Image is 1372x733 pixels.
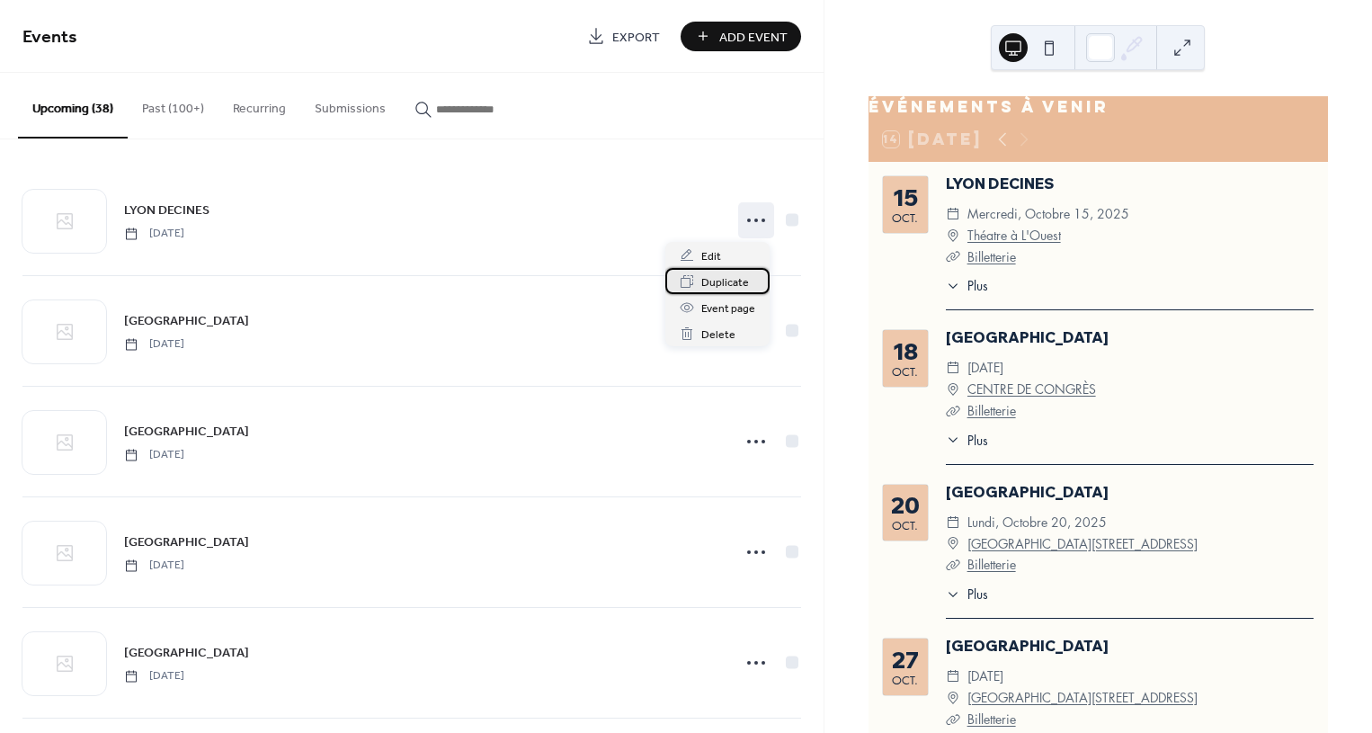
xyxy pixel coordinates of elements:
div: oct. [892,675,918,686]
div: ​ [946,203,960,225]
span: [DATE] [124,668,184,684]
span: [DATE] [124,447,184,463]
button: Past (100+) [128,73,218,137]
a: [GEOGRAPHIC_DATA] [946,483,1108,501]
button: Upcoming (38) [18,73,128,139]
span: [DATE] [967,666,1003,687]
div: 18 [893,340,918,362]
div: 15 [893,186,918,209]
div: ​ [946,225,960,246]
span: Export [612,28,660,47]
a: LYON DECINES [124,200,209,220]
span: [GEOGRAPHIC_DATA] [124,533,249,552]
span: [DATE] [124,226,184,242]
a: Billetterie [967,402,1016,419]
div: ​ [946,276,960,295]
div: ​ [946,554,960,576]
span: Event page [701,299,755,318]
a: Export [574,22,673,51]
span: Plus [967,276,988,295]
span: Events [22,20,77,55]
button: ​Plus [946,276,988,295]
div: oct. [892,212,918,224]
div: ​ [946,400,960,422]
div: ​ [946,357,960,379]
button: Add Event [681,22,801,51]
div: ​ [946,431,960,450]
a: [GEOGRAPHIC_DATA] [124,642,249,663]
div: oct. [892,520,918,532]
a: [GEOGRAPHIC_DATA] [124,532,249,552]
div: 27 [892,648,919,671]
span: [GEOGRAPHIC_DATA] [124,644,249,663]
a: [GEOGRAPHIC_DATA] [946,637,1108,655]
div: 20 [891,494,920,516]
a: [GEOGRAPHIC_DATA] [946,328,1108,346]
button: ​Plus [946,431,988,450]
div: ​ [946,709,960,730]
span: Duplicate [701,273,749,292]
a: LYON DECINES [946,174,1055,192]
div: Événements à venir [869,96,1328,118]
a: [GEOGRAPHIC_DATA] [124,421,249,442]
span: Edit [701,247,721,266]
span: Plus [967,585,988,603]
a: Billetterie [967,248,1016,265]
div: ​ [946,533,960,555]
span: mercredi, octobre 15, 2025 [967,203,1129,225]
button: Recurring [218,73,300,137]
div: ​ [946,687,960,709]
a: Théatre à L'Ouest [967,225,1061,246]
span: [GEOGRAPHIC_DATA] [124,423,249,442]
div: ​ [946,512,960,533]
a: CENTRE DE CONGRÈS [967,379,1096,400]
div: ​ [946,585,960,603]
a: Billetterie [967,711,1016,728]
div: ​ [946,666,960,687]
a: Billetterie [967,556,1016,573]
span: [DATE] [124,336,184,353]
span: lundi, octobre 20, 2025 [967,512,1107,533]
span: [GEOGRAPHIC_DATA] [124,312,249,331]
a: [GEOGRAPHIC_DATA][STREET_ADDRESS] [967,533,1198,555]
button: Submissions [300,73,400,137]
span: LYON DECINES [124,201,209,220]
button: ​Plus [946,585,988,603]
div: oct. [892,366,918,378]
span: Add Event [719,28,788,47]
div: ​ [946,246,960,268]
a: [GEOGRAPHIC_DATA] [124,310,249,331]
span: Plus [967,431,988,450]
span: Delete [701,326,735,344]
span: [DATE] [124,558,184,574]
a: [GEOGRAPHIC_DATA][STREET_ADDRESS] [967,687,1198,709]
span: [DATE] [967,357,1003,379]
div: ​ [946,379,960,400]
